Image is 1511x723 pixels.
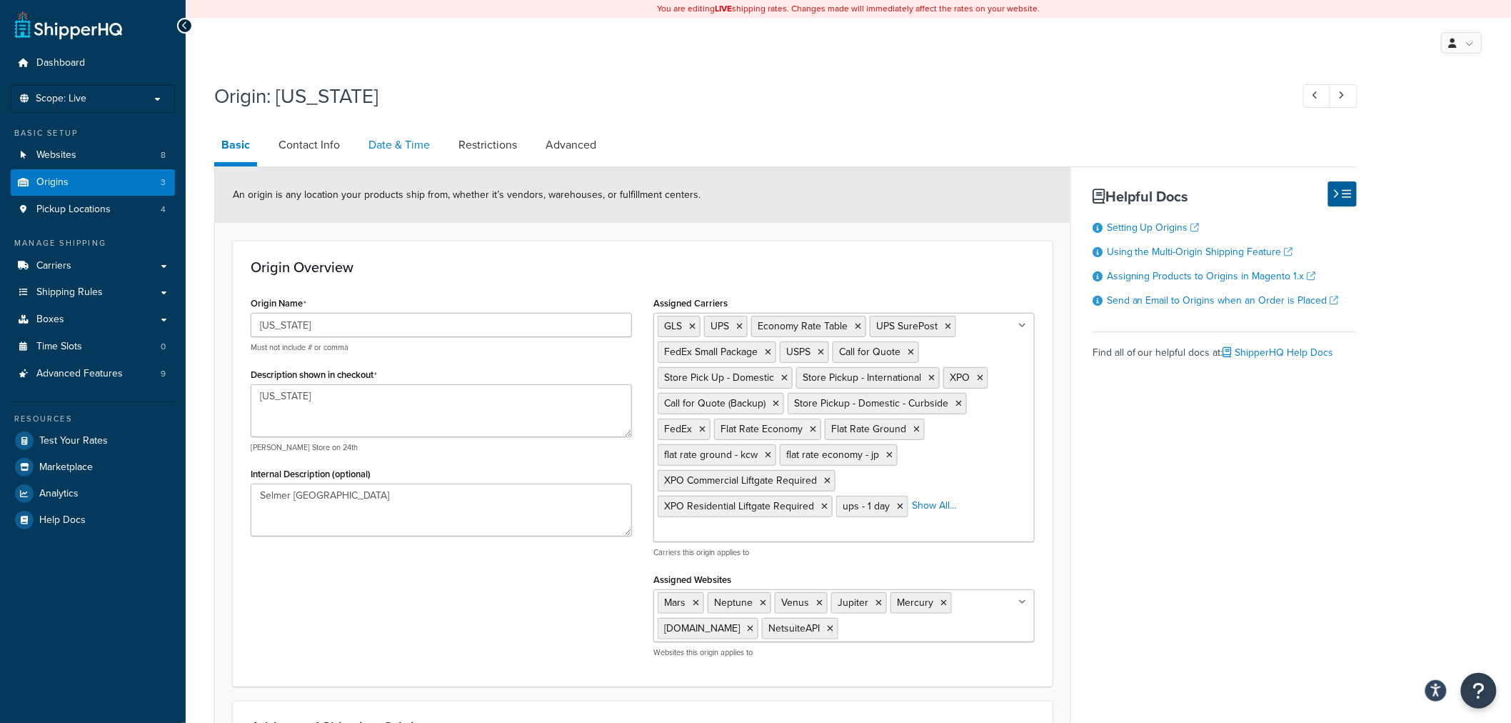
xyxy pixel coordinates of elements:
a: Marketplace [11,454,175,480]
span: 9 [161,368,166,380]
li: Advanced Features [11,361,175,387]
textarea: [US_STATE] [251,384,632,437]
span: FedEx Small Package [664,344,758,359]
span: Time Slots [36,341,82,353]
a: Pickup Locations4 [11,196,175,223]
a: Show All... [912,499,956,513]
span: NetsuiteAPI [768,621,820,636]
span: Scope: Live [36,93,86,105]
a: Restrictions [451,128,524,162]
span: Mercury [897,595,933,610]
span: 3 [161,176,166,189]
label: Assigned Carriers [653,298,728,309]
span: Store Pickup - Domestic - Curbside [794,396,948,411]
span: Test Your Rates [39,435,108,447]
a: Websites8 [11,142,175,169]
label: Assigned Websites [653,574,731,585]
span: Mars [664,595,686,610]
a: Previous Record [1303,84,1331,108]
span: 0 [161,341,166,353]
li: Pickup Locations [11,196,175,223]
span: An origin is any location your products ship from, whether it’s vendors, warehouses, or fulfillme... [233,187,701,202]
a: Time Slots0 [11,334,175,360]
span: Shipping Rules [36,286,103,299]
label: Description shown in checkout [251,369,377,381]
a: Dashboard [11,50,175,76]
b: LIVE [715,2,732,15]
a: Advanced Features9 [11,361,175,387]
a: Date & Time [361,128,437,162]
span: Advanced Features [36,368,123,380]
a: Advanced [538,128,603,162]
button: Open Resource Center [1461,673,1497,709]
span: Flat Rate Economy [721,422,803,437]
span: Neptune [714,595,753,610]
span: XPO [950,370,970,385]
a: Test Your Rates [11,428,175,454]
label: Internal Description (optional) [251,469,371,479]
a: Send an Email to Origins when an Order is Placed [1107,293,1339,308]
a: Assigning Products to Origins in Magento 1.x [1107,269,1316,284]
span: XPO Residential Liftgate Required [664,499,814,514]
span: Flat Rate Ground [831,422,906,437]
div: Basic Setup [11,127,175,139]
span: Call for Quote (Backup) [664,396,765,411]
p: Websites this origin applies to [653,647,1035,658]
span: Venus [781,595,809,610]
span: 8 [161,149,166,161]
a: Shipping Rules [11,279,175,306]
a: Analytics [11,481,175,507]
li: Time Slots [11,334,175,360]
a: Contact Info [271,128,347,162]
span: Boxes [36,314,64,326]
a: Origins3 [11,169,175,196]
a: Basic [214,128,257,166]
textarea: Selmer [GEOGRAPHIC_DATA] [251,484,632,537]
div: Find all of our helpful docs at: [1093,331,1357,363]
a: Using the Multi-Origin Shipping Feature [1107,244,1293,259]
span: Origins [36,176,69,189]
span: flat rate economy - jp [786,447,879,462]
span: Call for Quote [839,344,900,359]
span: Pickup Locations [36,204,111,216]
a: Help Docs [11,507,175,533]
span: GLS [664,319,682,334]
span: XPO Commercial Liftgate Required [664,473,817,488]
span: Help Docs [39,514,86,527]
div: Manage Shipping [11,237,175,249]
span: Jupiter [838,595,868,610]
li: Origins [11,169,175,196]
a: ShipperHQ Help Docs [1223,345,1334,360]
h3: Helpful Docs [1093,189,1357,204]
span: Store Pickup - International [803,370,921,385]
span: 4 [161,204,166,216]
span: ups - 1 day [843,499,890,514]
span: UPS SurePost [876,319,938,334]
h3: Origin Overview [251,259,1035,275]
button: Hide Help Docs [1328,181,1357,206]
span: FedEx [664,422,692,437]
span: [DOMAIN_NAME] [664,621,740,636]
a: Carriers [11,253,175,279]
span: UPS [711,319,729,334]
p: Carriers this origin applies to [653,547,1035,558]
div: Resources [11,413,175,425]
span: Store Pick Up - Domestic [664,370,774,385]
span: USPS [786,344,810,359]
span: Marketplace [39,462,93,474]
a: Setting Up Origins [1107,220,1200,235]
label: Origin Name [251,298,306,309]
span: Carriers [36,260,71,272]
a: Boxes [11,306,175,333]
li: Websites [11,142,175,169]
h1: Origin: [US_STATE] [214,82,1277,110]
span: flat rate ground - kcw [664,447,758,462]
